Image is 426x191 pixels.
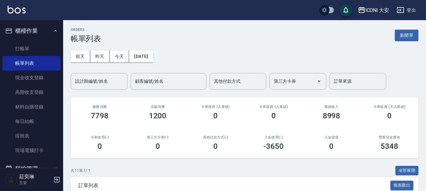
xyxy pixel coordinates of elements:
h3: 1200 [149,111,167,120]
h2: 卡券使用 (入業績) [194,105,237,109]
button: 前天 [71,51,90,62]
button: 登出 [394,4,418,16]
button: 報表匯出 [390,181,414,190]
h3: 0 [387,111,392,120]
h3: 0 [213,142,218,151]
h3: 服務消費 [78,105,121,109]
button: 今天 [110,51,129,62]
h2: 其他付款方式(-) [194,135,237,139]
a: 帳單列表 [3,56,61,70]
h2: 卡券販賣 (入業績) [252,105,295,109]
h2: 入金使用(-) [252,135,295,139]
h3: 帳單列表 [71,34,101,43]
img: Logo [8,6,26,14]
a: 材料自購登錄 [3,100,61,114]
h2: ORDERS [71,28,101,32]
div: ICONI 大安 [365,6,389,14]
button: 昨天 [90,51,110,62]
a: 現金收支登錄 [3,70,61,85]
a: 高階收支登錄 [3,85,61,99]
button: 預約管理 [3,160,61,177]
a: 報表匯出 [390,182,414,188]
h3: 7798 [91,111,109,120]
button: ICONI 大安 [355,4,392,17]
button: save [340,4,352,16]
button: 全部展開 [395,166,419,176]
h3: 0 [329,142,334,151]
h2: 卡券使用(-) [78,135,121,139]
p: 主管 [19,180,51,186]
h3: -3650 [263,142,284,151]
h3: 0 [156,142,160,151]
h3: 8998 [323,111,340,120]
h5: 莊奕琳 [19,174,51,180]
a: 排班表 [3,129,61,143]
a: 打帳單 [3,42,61,56]
button: Open [314,76,324,86]
span: 訂單列表 [78,183,390,189]
h3: 0 [213,111,218,120]
h2: 業績收入 [310,105,353,109]
img: Person [5,173,18,186]
h2: 店販消費 [136,105,179,109]
h2: 入金儲值 [310,135,353,139]
h3: 0 [98,142,102,151]
button: [DATE] [129,51,153,62]
a: 新開單 [395,32,418,38]
h2: 第三方卡券(-) [136,135,179,139]
h3: 0 [271,111,276,120]
h2: 卡券販賣 (不入業績) [368,105,411,109]
a: 現場電腦打卡 [3,143,61,158]
h2: 營業現金應收 [368,135,411,139]
h3: 5348 [381,142,398,151]
button: 櫃檯作業 [3,23,61,39]
p: 共 11 筆, 1 / 1 [71,168,90,173]
button: 新開單 [395,30,418,41]
a: 每日結帳 [3,114,61,129]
